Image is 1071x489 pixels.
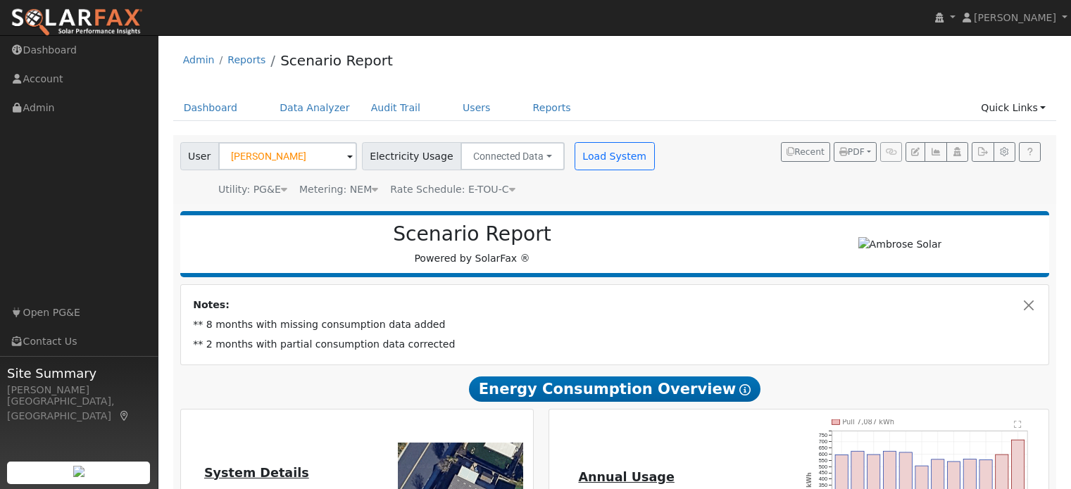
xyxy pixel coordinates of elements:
[974,12,1056,23] span: [PERSON_NAME]
[193,299,230,310] strong: Notes:
[834,142,877,162] button: PDF
[362,142,461,170] span: Electricity Usage
[925,142,946,162] button: Multi-Series Graph
[204,466,309,480] u: System Details
[173,95,249,121] a: Dashboard
[819,438,827,445] text: 700
[469,376,760,402] span: Energy Consumption Overview
[806,472,813,488] text: kWh
[218,182,287,197] div: Utility: PG&E
[11,8,143,37] img: SolarFax
[118,410,131,421] a: Map
[361,95,431,121] a: Audit Trail
[819,432,827,438] text: 750
[819,482,827,488] text: 350
[461,142,565,170] button: Connected Data
[452,95,501,121] a: Users
[739,384,751,395] i: Show Help
[906,142,925,162] button: Edit User
[73,466,84,477] img: retrieve
[994,142,1015,162] button: Settings
[187,222,758,266] div: Powered by SolarFax ®
[781,142,830,162] button: Recent
[839,147,865,157] span: PDF
[1019,142,1041,162] a: Help Link
[819,451,827,457] text: 600
[522,95,582,121] a: Reports
[819,469,827,476] text: 450
[1022,298,1036,312] button: Close
[819,463,827,469] text: 500
[191,335,1039,355] td: ** 2 months with partial consumption data corrected
[7,383,151,398] div: [PERSON_NAME]
[183,54,215,65] a: Admin
[280,52,393,69] a: Scenario Report
[227,54,265,65] a: Reports
[972,142,994,162] button: Export Interval Data
[946,142,968,162] button: Login As
[575,142,655,170] button: Load System
[7,364,151,383] span: Site Summary
[858,237,942,252] img: Ambrose Solar
[180,142,219,170] span: User
[819,445,827,451] text: 650
[819,457,827,464] text: 550
[970,95,1056,121] a: Quick Links
[299,182,378,197] div: Metering: NEM
[843,418,895,426] text: Pull 7,087 kWh
[191,315,1039,335] td: ** 8 months with missing consumption data added
[269,95,361,121] a: Data Analyzer
[218,142,357,170] input: Select a User
[7,394,151,424] div: [GEOGRAPHIC_DATA], [GEOGRAPHIC_DATA]
[819,476,827,482] text: 400
[1015,420,1022,428] text: 
[578,470,674,484] u: Annual Usage
[194,222,750,246] h2: Scenario Report
[390,184,515,195] span: Alias: HETOUC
